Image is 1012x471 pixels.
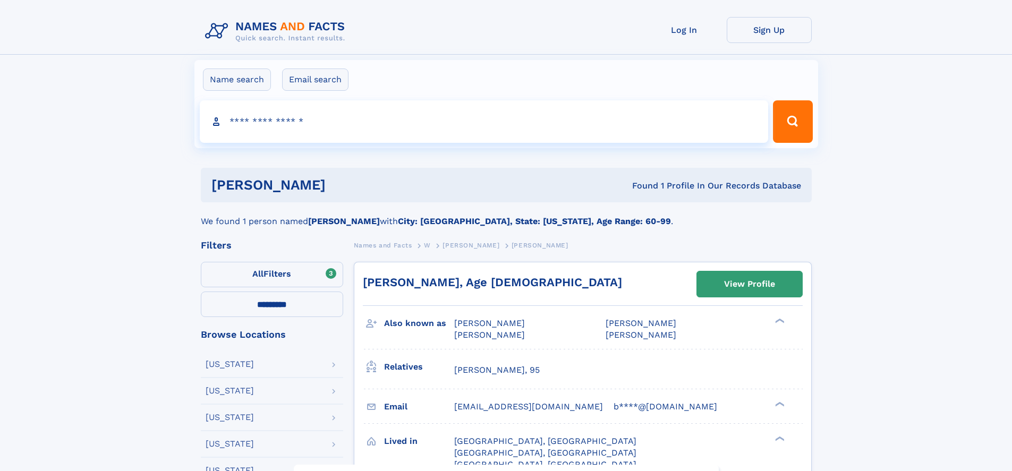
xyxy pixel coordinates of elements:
[252,269,263,279] span: All
[282,68,348,91] label: Email search
[206,413,254,422] div: [US_STATE]
[201,262,343,287] label: Filters
[642,17,727,43] a: Log In
[206,440,254,448] div: [US_STATE]
[201,330,343,339] div: Browse Locations
[724,272,775,296] div: View Profile
[727,17,812,43] a: Sign Up
[354,238,412,252] a: Names and Facts
[454,459,636,469] span: [GEOGRAPHIC_DATA], [GEOGRAPHIC_DATA]
[454,448,636,458] span: [GEOGRAPHIC_DATA], [GEOGRAPHIC_DATA]
[454,401,603,412] span: [EMAIL_ADDRESS][DOMAIN_NAME]
[773,100,812,143] button: Search Button
[211,178,479,192] h1: [PERSON_NAME]
[206,387,254,395] div: [US_STATE]
[201,17,354,46] img: Logo Names and Facts
[606,318,676,328] span: [PERSON_NAME]
[203,68,271,91] label: Name search
[454,364,540,376] a: [PERSON_NAME], 95
[308,216,380,226] b: [PERSON_NAME]
[424,242,431,249] span: W
[479,180,801,192] div: Found 1 Profile In Our Records Database
[384,358,454,376] h3: Relatives
[772,435,785,442] div: ❯
[201,202,812,228] div: We found 1 person named with .
[772,400,785,407] div: ❯
[384,432,454,450] h3: Lived in
[443,238,499,252] a: [PERSON_NAME]
[384,314,454,332] h3: Also known as
[206,360,254,369] div: [US_STATE]
[697,271,802,297] a: View Profile
[454,330,525,340] span: [PERSON_NAME]
[363,276,622,289] a: [PERSON_NAME], Age [DEMOGRAPHIC_DATA]
[772,318,785,324] div: ❯
[384,398,454,416] h3: Email
[512,242,568,249] span: [PERSON_NAME]
[606,330,676,340] span: [PERSON_NAME]
[454,318,525,328] span: [PERSON_NAME]
[398,216,671,226] b: City: [GEOGRAPHIC_DATA], State: [US_STATE], Age Range: 60-99
[424,238,431,252] a: W
[200,100,769,143] input: search input
[443,242,499,249] span: [PERSON_NAME]
[201,241,343,250] div: Filters
[454,436,636,446] span: [GEOGRAPHIC_DATA], [GEOGRAPHIC_DATA]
